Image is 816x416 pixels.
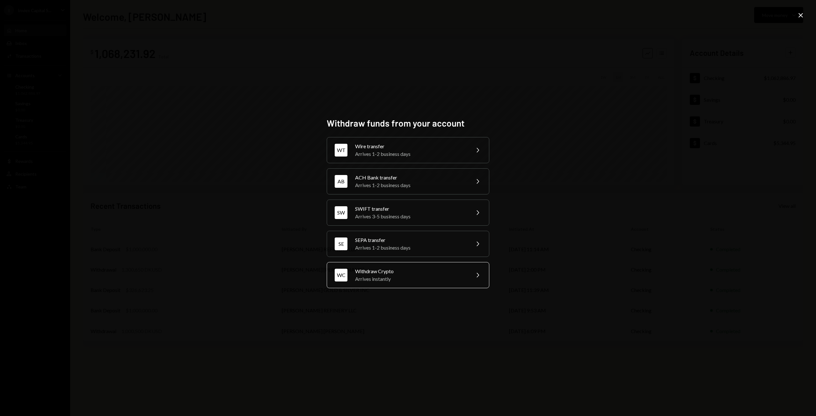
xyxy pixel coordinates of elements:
[335,144,347,157] div: WT
[335,206,347,219] div: SW
[335,269,347,281] div: WC
[355,174,466,181] div: ACH Bank transfer
[355,275,466,283] div: Arrives instantly
[355,213,466,220] div: Arrives 3-5 business days
[327,137,489,163] button: WTWire transferArrives 1-2 business days
[335,175,347,188] div: AB
[355,267,466,275] div: Withdraw Crypto
[327,168,489,194] button: ABACH Bank transferArrives 1-2 business days
[355,181,466,189] div: Arrives 1-2 business days
[355,244,466,252] div: Arrives 1-2 business days
[327,262,489,288] button: WCWithdraw CryptoArrives instantly
[327,200,489,226] button: SWSWIFT transferArrives 3-5 business days
[327,231,489,257] button: SESEPA transferArrives 1-2 business days
[327,117,489,129] h2: Withdraw funds from your account
[355,142,466,150] div: Wire transfer
[335,237,347,250] div: SE
[355,236,466,244] div: SEPA transfer
[355,150,466,158] div: Arrives 1-2 business days
[355,205,466,213] div: SWIFT transfer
